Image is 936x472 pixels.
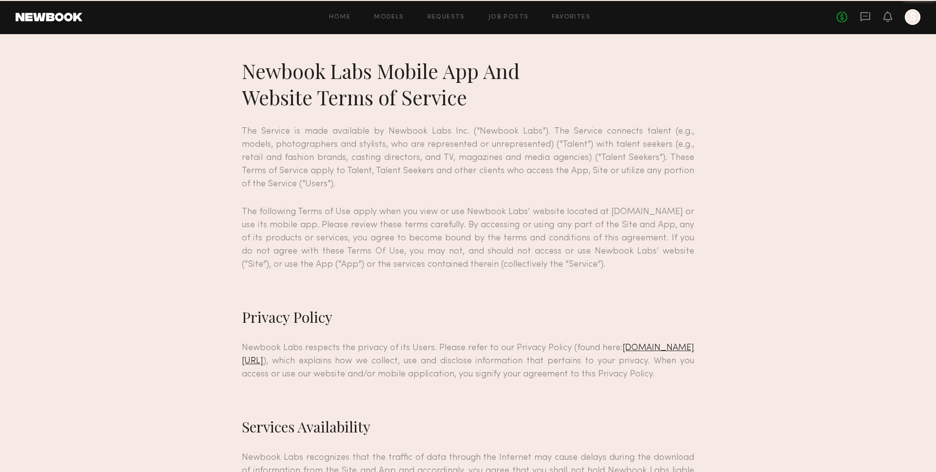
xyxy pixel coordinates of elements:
[242,341,694,381] p: Newbook Labs respects the privacy of its Users. Please refer to our Privacy Policy (found here: )...
[428,14,465,20] a: Requests
[374,14,404,20] a: Models
[242,205,694,271] p: The following Terms of Use apply when you view or use Newbook Labs’ website located at [DOMAIN_NA...
[242,417,694,436] h2: Services Availability
[488,14,529,20] a: Job Posts
[329,14,351,20] a: Home
[242,58,694,110] h1: Newbook Labs Mobile App And Website Terms of Service
[242,125,694,191] p: The Service is made available by Newbook Labs Inc. ("Newbook Labs"). The Service connects talent ...
[242,307,694,327] h2: Privacy Policy
[905,9,920,25] a: S
[552,14,590,20] a: Favorites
